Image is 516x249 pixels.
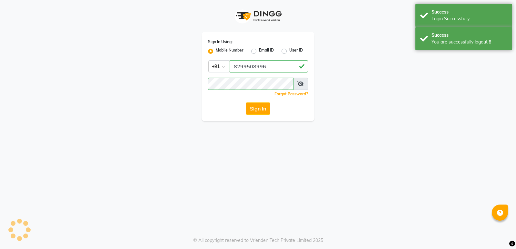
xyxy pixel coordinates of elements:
[246,102,270,115] button: Sign In
[230,60,308,72] input: Username
[259,47,274,55] label: Email ID
[432,39,507,45] div: You are successfully logout !!
[208,78,293,90] input: Username
[489,223,510,243] iframe: chat widget
[274,91,308,96] a: Forgot Password?
[289,47,303,55] label: User ID
[232,6,284,25] img: logo1.svg
[208,39,233,45] label: Sign In Using:
[432,15,507,22] div: Login Successfully.
[216,47,243,55] label: Mobile Number
[432,32,507,39] div: Success
[432,9,507,15] div: Success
